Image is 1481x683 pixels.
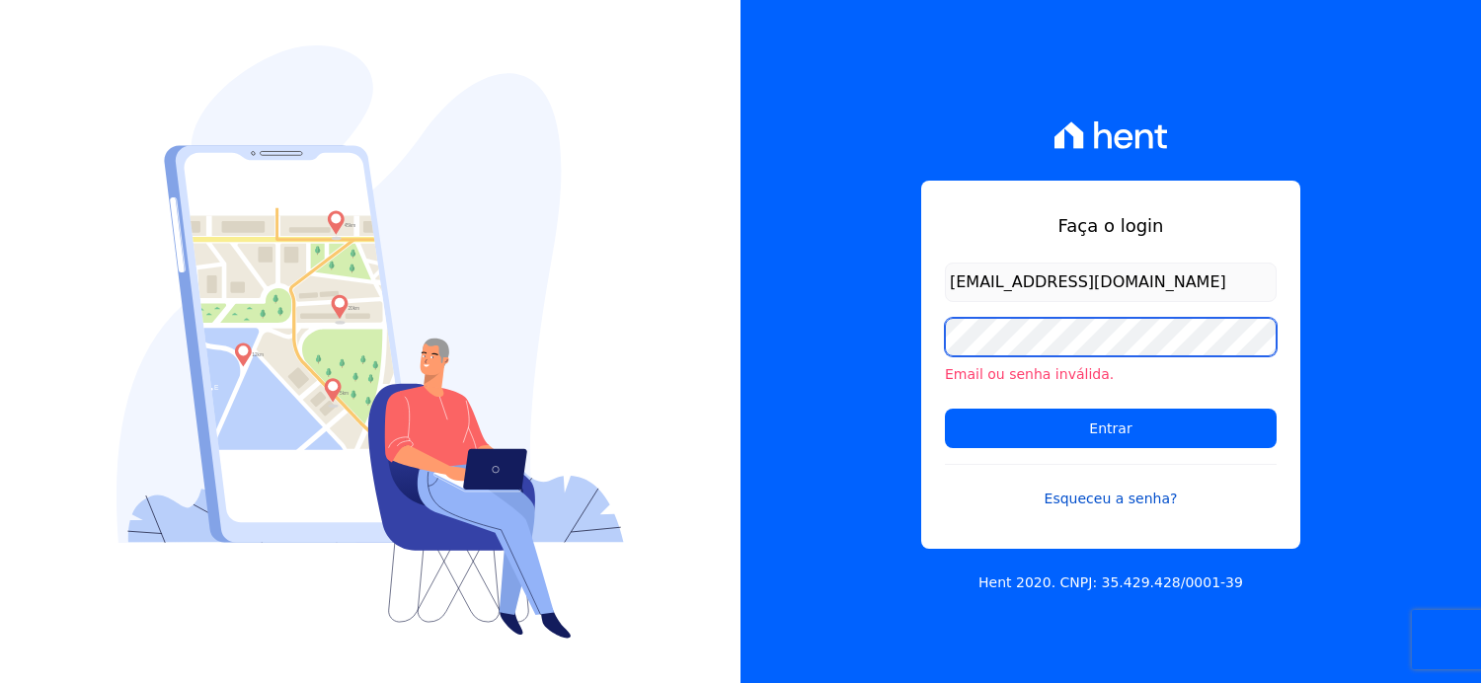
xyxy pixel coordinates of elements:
p: Hent 2020. CNPJ: 35.429.428/0001-39 [978,572,1243,593]
li: Email ou senha inválida. [945,364,1277,385]
input: Email [945,263,1277,302]
img: Login [117,45,624,639]
h1: Faça o login [945,212,1277,239]
input: Entrar [945,409,1277,448]
a: Esqueceu a senha? [945,464,1277,509]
